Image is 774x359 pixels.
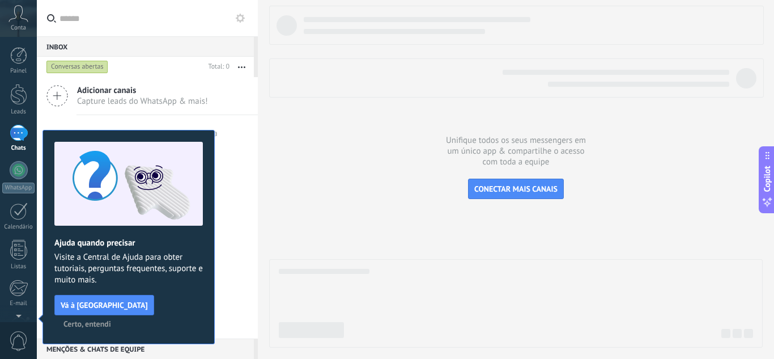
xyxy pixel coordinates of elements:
[2,67,35,75] div: Painel
[37,339,254,359] div: Menções & Chats de equipe
[2,183,35,193] div: WhatsApp
[61,301,148,309] span: Vá à [GEOGRAPHIC_DATA]
[46,60,108,74] div: Conversas abertas
[37,36,254,57] div: Inbox
[474,184,558,194] span: CONECTAR MAIS CANAIS
[468,179,564,199] button: CONECTAR MAIS CANAIS
[54,295,154,315] button: Vá à [GEOGRAPHIC_DATA]
[2,223,35,231] div: Calendário
[762,166,773,192] span: Copilot
[63,320,111,328] span: Certo, entendi
[79,128,218,139] div: [PERSON_NAME] conversa encontrada
[2,300,35,307] div: E-mail
[54,252,203,286] span: Visite a Central de Ajuda para obter tutoriais, perguntas frequentes, suporte e muito mais.
[11,24,26,32] span: Conta
[58,315,116,332] button: Certo, entendi
[2,108,35,116] div: Leads
[77,85,208,96] span: Adicionar canais
[2,145,35,152] div: Chats
[54,238,203,248] h2: Ajuda quando precisar
[204,61,229,73] div: Total: 0
[77,96,208,107] span: Capture leads do WhatsApp & mais!
[2,263,35,271] div: Listas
